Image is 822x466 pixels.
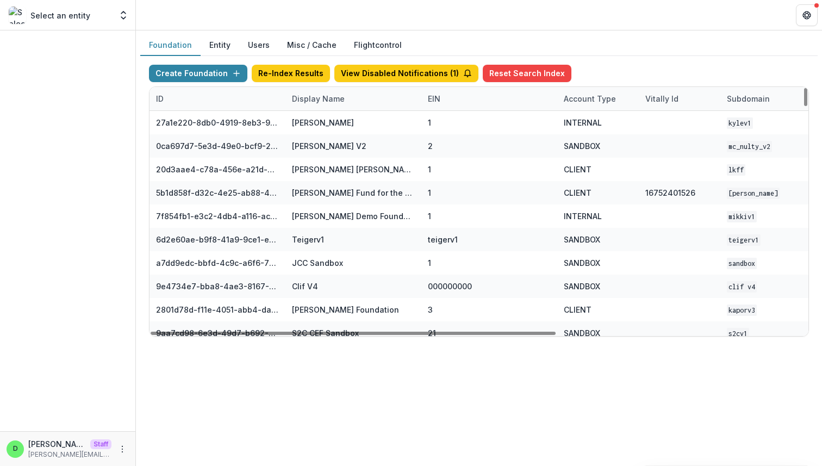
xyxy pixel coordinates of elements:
[483,65,571,82] button: Reset Search Index
[428,257,431,269] div: 1
[557,87,639,110] div: Account Type
[334,65,478,82] button: View Disabled Notifications (1)
[727,164,745,176] code: lkff
[292,327,359,339] div: S2C CEF Sandbox
[564,210,602,222] div: INTERNAL
[292,164,415,175] div: [PERSON_NAME] [PERSON_NAME] Family Foundation
[564,164,591,175] div: CLIENT
[428,140,433,152] div: 2
[156,327,279,339] div: 9aa7cd98-6e3d-49d7-b692-3e5f3d1facd4
[156,257,279,269] div: a7dd9edc-bbfd-4c9c-a6f6-76d0743bf1cd
[428,281,472,292] div: 000000000
[564,327,600,339] div: SANDBOX
[720,87,802,110] div: Subdomain
[285,87,421,110] div: Display Name
[428,210,431,222] div: 1
[639,87,720,110] div: Vitally Id
[285,93,351,104] div: Display Name
[564,257,600,269] div: SANDBOX
[428,327,436,339] div: 21
[564,234,600,245] div: SANDBOX
[28,450,111,459] p: [PERSON_NAME][EMAIL_ADDRESS][DOMAIN_NAME]
[421,87,557,110] div: EIN
[156,281,279,292] div: 9e4734e7-bba8-4ae3-8167-95d86cec7b4b
[140,35,201,56] button: Foundation
[149,65,247,82] button: Create Foundation
[30,10,90,21] p: Select an entity
[156,234,279,245] div: 6d2e60ae-b9f8-41a9-9ce1-e608d0f20ec5
[292,281,318,292] div: Clif V4
[564,304,591,315] div: CLIENT
[156,304,279,315] div: 2801d78d-f11e-4051-abb4-dab00da98882
[727,305,757,316] code: kaporv3
[428,164,431,175] div: 1
[421,93,447,104] div: EIN
[292,234,324,245] div: Teigerv1
[564,117,602,128] div: INTERNAL
[428,304,433,315] div: 3
[292,304,399,315] div: [PERSON_NAME] Foundation
[727,141,772,152] code: mc_nulty_v2
[292,257,343,269] div: JCC Sandbox
[564,281,600,292] div: SANDBOX
[239,35,278,56] button: Users
[720,93,776,104] div: Subdomain
[156,187,279,198] div: 5b1d858f-d32c-4e25-ab88-434536713791
[252,65,330,82] button: Re-Index Results
[564,187,591,198] div: CLIENT
[639,93,685,104] div: Vitally Id
[796,4,818,26] button: Get Help
[292,117,354,128] div: [PERSON_NAME]
[201,35,239,56] button: Entity
[150,93,170,104] div: ID
[727,188,780,199] code: [PERSON_NAME]
[354,39,402,51] a: Flightcontrol
[428,234,458,245] div: teigerv1
[150,87,285,110] div: ID
[116,443,129,456] button: More
[292,187,415,198] div: [PERSON_NAME] Fund for the Blind
[564,140,600,152] div: SANDBOX
[156,117,279,128] div: 27a1e220-8db0-4919-8eb3-9f29ee33f7b0
[156,140,279,152] div: 0ca697d7-5e3d-49e0-bcf9-217f69e92d71
[13,445,18,452] div: Divyansh
[428,187,431,198] div: 1
[727,258,757,269] code: sandbox
[727,211,757,222] code: mikkiv1
[292,210,415,222] div: [PERSON_NAME] Demo Foundation
[645,187,695,198] div: 16752401526
[156,164,279,175] div: 20d3aae4-c78a-456e-a21d-91c97a6a725f
[727,117,753,129] code: kylev1
[428,117,431,128] div: 1
[90,439,111,449] p: Staff
[727,234,761,246] code: teigerv1
[156,210,279,222] div: 7f854fb1-e3c2-4db4-a116-aca576521abc
[727,281,757,293] code: Clif V4
[557,93,622,104] div: Account Type
[9,7,26,24] img: Select an entity
[727,328,749,339] code: s2cv1
[278,35,345,56] button: Misc / Cache
[116,4,131,26] button: Open entity switcher
[292,140,366,152] div: [PERSON_NAME] V2
[28,438,86,450] p: [PERSON_NAME]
